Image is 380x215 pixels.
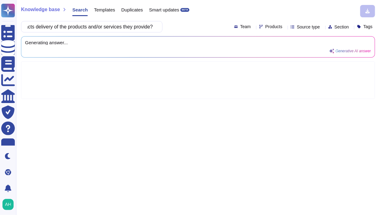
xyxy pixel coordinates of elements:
span: Generating answer... [25,40,371,45]
span: Products [265,24,282,29]
img: user [2,199,14,210]
input: Search a question or template... [24,21,156,32]
button: user [1,198,18,211]
span: Generative AI answer [336,49,371,53]
span: Duplicates [121,7,143,12]
span: Smart updates [149,7,179,12]
span: Source type [297,25,320,29]
span: Tags [363,24,373,29]
span: Search [72,7,88,12]
span: Knowledge base [21,7,60,12]
div: BETA [180,8,189,12]
span: Templates [94,7,115,12]
span: Section [335,25,349,29]
span: Team [240,24,251,29]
